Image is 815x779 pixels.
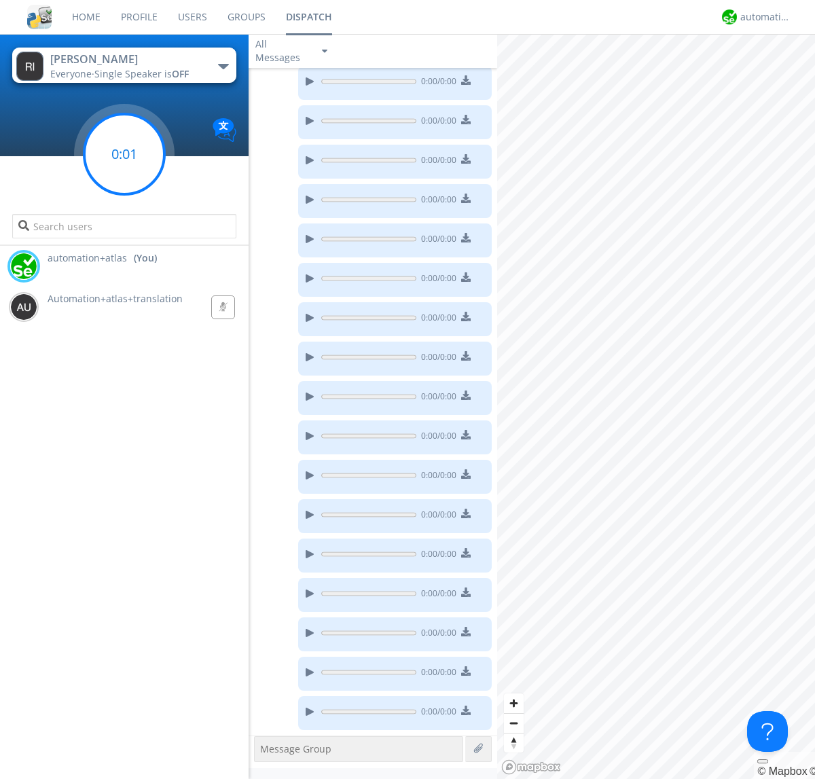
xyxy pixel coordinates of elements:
[416,548,456,563] span: 0:00 / 0:00
[461,154,471,164] img: download media button
[48,292,183,305] span: Automation+atlas+translation
[501,759,561,775] a: Mapbox logo
[504,693,524,713] button: Zoom in
[461,391,471,400] img: download media button
[461,509,471,518] img: download media button
[461,627,471,636] img: download media button
[416,233,456,248] span: 0:00 / 0:00
[172,67,189,80] span: OFF
[416,430,456,445] span: 0:00 / 0:00
[416,587,456,602] span: 0:00 / 0:00
[461,469,471,479] img: download media button
[416,666,456,681] span: 0:00 / 0:00
[461,75,471,85] img: download media button
[504,733,524,753] span: Reset bearing to north
[757,759,768,763] button: Toggle attribution
[48,251,127,265] span: automation+atlas
[27,5,52,29] img: cddb5a64eb264b2086981ab96f4c1ba7
[461,194,471,203] img: download media button
[416,272,456,287] span: 0:00 / 0:00
[255,37,310,65] div: All Messages
[416,75,456,90] span: 0:00 / 0:00
[134,251,157,265] div: (You)
[94,67,189,80] span: Single Speaker is
[416,509,456,524] span: 0:00 / 0:00
[461,548,471,558] img: download media button
[416,351,456,366] span: 0:00 / 0:00
[461,351,471,361] img: download media button
[461,115,471,124] img: download media button
[461,666,471,676] img: download media button
[461,233,471,242] img: download media button
[504,733,524,753] button: Reset bearing to north
[722,10,737,24] img: d2d01cd9b4174d08988066c6d424eccd
[416,194,456,209] span: 0:00 / 0:00
[416,627,456,642] span: 0:00 / 0:00
[416,115,456,130] span: 0:00 / 0:00
[416,391,456,405] span: 0:00 / 0:00
[416,154,456,169] span: 0:00 / 0:00
[16,52,43,81] img: 373638.png
[504,713,524,733] button: Zoom out
[10,253,37,280] img: d2d01cd9b4174d08988066c6d424eccd
[504,714,524,733] span: Zoom out
[416,469,456,484] span: 0:00 / 0:00
[461,706,471,715] img: download media button
[461,430,471,439] img: download media button
[461,587,471,597] img: download media button
[416,706,456,721] span: 0:00 / 0:00
[416,312,456,327] span: 0:00 / 0:00
[12,48,236,83] button: [PERSON_NAME]Everyone·Single Speaker isOFF
[10,293,37,321] img: 373638.png
[461,312,471,321] img: download media button
[50,52,203,67] div: [PERSON_NAME]
[213,118,236,142] img: Translation enabled
[747,711,788,752] iframe: Toggle Customer Support
[322,50,327,53] img: caret-down-sm.svg
[757,765,807,777] a: Mapbox
[461,272,471,282] img: download media button
[740,10,791,24] div: automation+atlas
[12,214,236,238] input: Search users
[50,67,203,81] div: Everyone ·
